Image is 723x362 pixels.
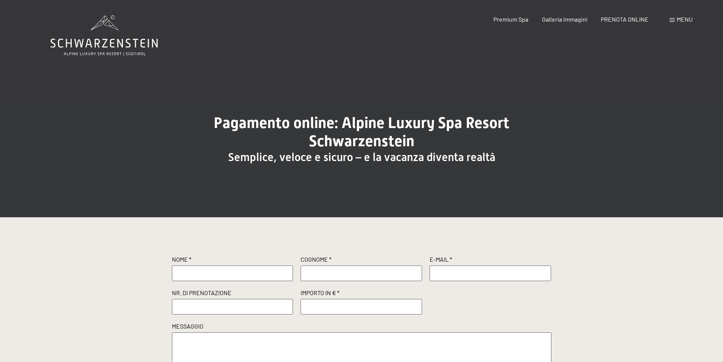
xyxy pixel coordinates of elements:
[301,255,422,266] label: Cognome *
[172,322,551,332] label: Messaggio
[228,150,495,164] span: Semplice, veloce e sicuro – e la vacanza diventa realtà
[601,16,649,23] a: PRENOTA ONLINE
[677,16,693,23] span: Menu
[542,16,588,23] a: Galleria immagini
[493,16,528,23] a: Premium Spa
[214,114,509,150] span: Pagamento online: Alpine Luxury Spa Resort Schwarzenstein
[172,289,293,299] label: Nr. di prenotazione
[301,289,422,299] label: Importo in € *
[172,255,293,266] label: Nome *
[430,255,551,266] label: E-Mail *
